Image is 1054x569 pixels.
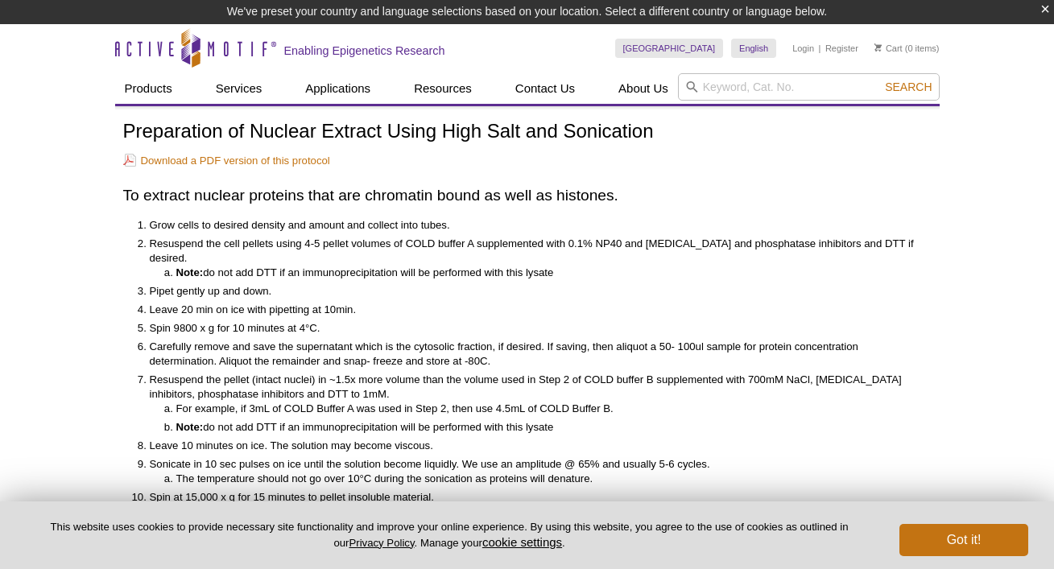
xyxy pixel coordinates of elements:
[176,402,916,416] li: For example, if 3mL of COLD Buffer A was used in Step 2, then use 4.5mL of COLD Buffer B.
[123,184,932,206] h2: To extract nuclear proteins that are chromatin bound as well as histones.
[899,524,1028,556] button: Got it!
[176,472,916,486] li: The temperature should not go over 10°C during the sonication as proteins will denature.
[150,303,916,317] li: Leave 20 min on ice with pipetting at 10min.
[176,266,916,280] li: do not add DTT if an immunoprecipitation will be performed with this lysate
[150,218,916,233] li: Grow cells to desired density and amount and collect into tubes.
[150,373,916,435] li: Resuspend the pellet (intact nuclei) in ~1.5x more volume than the volume used in Step 2 of COLD ...
[26,520,873,550] p: This website uses cookies to provide necessary site functionality and improve your online experie...
[615,39,724,58] a: [GEOGRAPHIC_DATA]
[819,39,821,58] li: |
[609,73,678,104] a: About Us
[123,153,330,168] a: Download a PDF version of this protocol
[792,43,814,54] a: Login
[150,321,916,336] li: Spin 9800 x g for 10 minutes at 4°C.
[874,43,882,52] img: Your Cart
[880,80,936,94] button: Search
[150,490,916,519] li: Spin at 15,000 x g for 15 minutes to pellet insoluble material.
[206,73,272,104] a: Services
[731,39,776,58] a: English
[482,535,562,549] button: cookie settings
[874,43,903,54] a: Cart
[296,73,380,104] a: Applications
[678,73,940,101] input: Keyword, Cat. No.
[176,420,916,435] li: do not add DTT if an immunoprecipitation will be performed with this lysate
[874,39,940,58] li: (0 items)
[284,43,445,58] h2: Enabling Epigenetics Research
[150,439,916,453] li: Leave 10 minutes on ice. The solution may become viscous.
[176,421,204,433] strong: Note:
[150,237,916,280] li: Resuspend the cell pellets using 4-5 pellet volumes of COLD buffer A supplemented with 0.1% NP40 ...
[123,121,932,144] h1: Preparation of Nuclear Extract Using High Salt and Sonication
[150,457,916,486] li: Sonicate in 10 sec pulses on ice until the solution become liquidly. We use an amplitude @ 65% an...
[885,80,932,93] span: Search
[150,284,916,299] li: Pipet gently up and down.
[404,73,482,104] a: Resources
[825,43,858,54] a: Register
[349,537,414,549] a: Privacy Policy
[115,73,182,104] a: Products
[150,340,916,369] li: Carefully remove and save the supernatant which is the cytosolic fraction, if desired. If saving,...
[506,73,585,104] a: Contact Us
[176,266,204,278] strong: Note:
